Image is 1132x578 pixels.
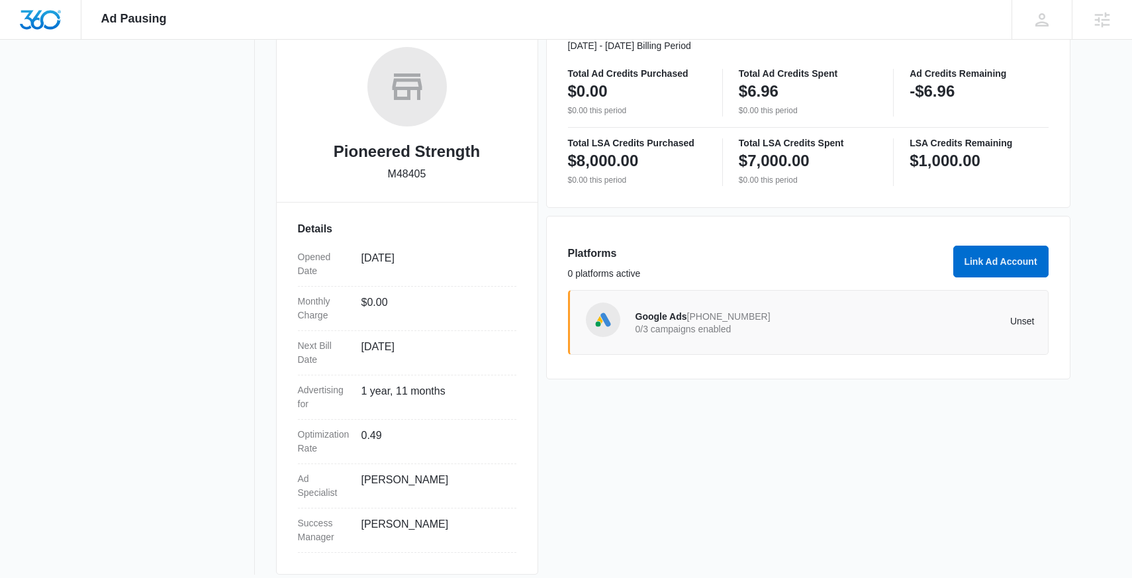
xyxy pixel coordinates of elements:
[298,221,516,237] h3: Details
[298,331,516,375] div: Next Bill Date[DATE]
[388,166,426,182] p: M48405
[361,339,506,367] dd: [DATE]
[298,420,516,464] div: Optimization Rate0.49
[298,250,351,278] dt: Opened Date
[568,39,1049,53] p: [DATE] - [DATE] Billing Period
[298,472,351,500] dt: Ad Specialist
[334,140,480,164] h2: Pioneered Strength
[593,310,613,330] img: Google Ads
[739,69,877,78] p: Total Ad Credits Spent
[298,375,516,420] div: Advertising for1 year, 11 months
[910,138,1048,148] p: LSA Credits Remaining
[298,242,516,287] div: Opened Date[DATE]
[739,138,877,148] p: Total LSA Credits Spent
[636,324,835,334] p: 0/3 campaigns enabled
[739,81,778,102] p: $6.96
[361,250,506,278] dd: [DATE]
[298,295,351,322] dt: Monthly Charge
[298,516,351,544] dt: Success Manager
[568,246,945,262] h3: Platforms
[361,295,506,322] dd: $0.00
[568,290,1049,355] a: Google AdsGoogle Ads[PHONE_NUMBER]0/3 campaigns enabledUnset
[739,105,877,117] p: $0.00 this period
[361,472,506,500] dd: [PERSON_NAME]
[361,516,506,544] dd: [PERSON_NAME]
[568,150,639,171] p: $8,000.00
[568,174,706,186] p: $0.00 this period
[298,339,351,367] dt: Next Bill Date
[298,287,516,331] div: Monthly Charge$0.00
[910,69,1048,78] p: Ad Credits Remaining
[739,150,810,171] p: $7,000.00
[687,311,771,322] span: [PHONE_NUMBER]
[739,174,877,186] p: $0.00 this period
[361,428,506,456] dd: 0.49
[568,105,706,117] p: $0.00 this period
[636,311,687,322] span: Google Ads
[568,69,706,78] p: Total Ad Credits Purchased
[835,316,1035,326] p: Unset
[298,428,351,456] dt: Optimization Rate
[298,508,516,553] div: Success Manager[PERSON_NAME]
[953,246,1049,277] button: Link Ad Account
[298,464,516,508] div: Ad Specialist[PERSON_NAME]
[910,150,980,171] p: $1,000.00
[910,81,955,102] p: -$6.96
[101,12,167,26] span: Ad Pausing
[361,383,506,411] dd: 1 year, 11 months
[568,138,706,148] p: Total LSA Credits Purchased
[568,81,608,102] p: $0.00
[298,383,351,411] dt: Advertising for
[568,267,945,281] p: 0 platforms active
